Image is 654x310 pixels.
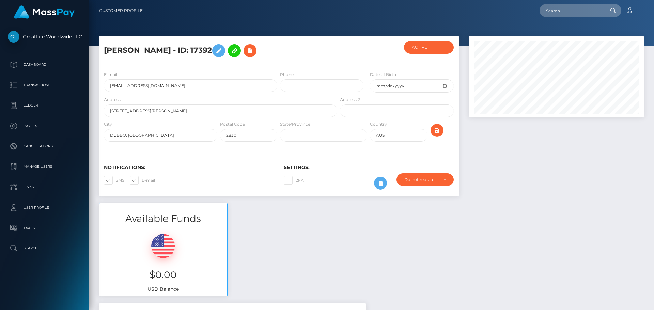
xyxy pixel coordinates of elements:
p: Ledger [8,100,81,111]
h3: $0.00 [104,268,222,281]
button: Do not require [396,173,454,186]
img: USD.png [151,234,175,258]
p: Payees [8,121,81,131]
p: Transactions [8,80,81,90]
label: State/Province [280,121,310,127]
a: Taxes [5,219,83,236]
label: Phone [280,71,294,78]
div: ACTIVE [412,45,438,50]
a: Search [5,240,83,257]
label: Postal Code [220,121,245,127]
label: E-mail [104,71,117,78]
label: City [104,121,112,127]
a: Payees [5,117,83,134]
label: Country [370,121,387,127]
a: Cancellations [5,138,83,155]
label: Address [104,97,121,103]
div: Do not require [404,177,438,182]
a: Dashboard [5,56,83,73]
p: Manage Users [8,162,81,172]
label: SMS [104,176,124,185]
a: Ledger [5,97,83,114]
p: Cancellations [8,141,81,151]
a: Customer Profile [99,3,143,18]
h5: [PERSON_NAME] - ID: 17392 [104,41,333,61]
a: Links [5,179,83,196]
h3: Available Funds [99,212,227,225]
label: 2FA [284,176,304,185]
img: MassPay Logo [14,5,75,19]
p: Taxes [8,223,81,233]
a: User Profile [5,199,83,216]
a: Manage Users [5,158,83,175]
p: Links [8,182,81,192]
input: Search... [540,4,604,17]
a: Transactions [5,77,83,94]
button: ACTIVE [404,41,454,54]
p: Dashboard [8,60,81,70]
img: GreatLife Worldwide LLC [8,31,19,43]
label: Address 2 [340,97,360,103]
h6: Settings: [284,165,453,170]
span: GreatLife Worldwide LLC [5,34,83,40]
label: E-mail [130,176,155,185]
h6: Notifications: [104,165,274,170]
p: Search [8,243,81,254]
div: USD Balance [99,226,227,296]
label: Date of Birth [370,71,396,78]
p: User Profile [8,202,81,213]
